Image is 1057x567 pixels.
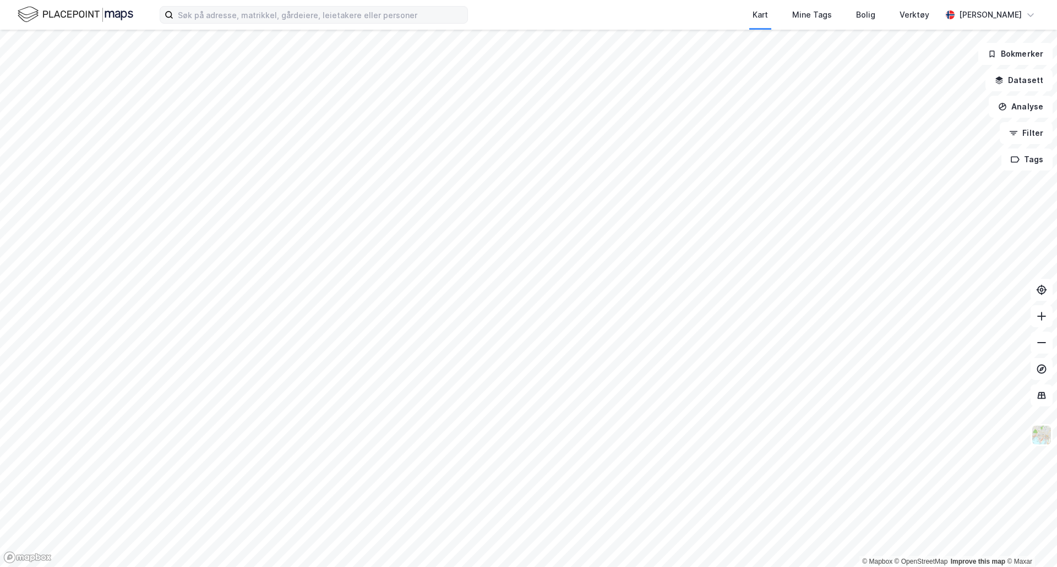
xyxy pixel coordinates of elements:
[1031,425,1052,445] img: Z
[895,558,948,565] a: OpenStreetMap
[900,8,929,21] div: Verktøy
[1002,514,1057,567] iframe: Chat Widget
[978,43,1053,65] button: Bokmerker
[985,69,1053,91] button: Datasett
[951,558,1005,565] a: Improve this map
[989,96,1053,118] button: Analyse
[856,8,875,21] div: Bolig
[3,551,52,564] a: Mapbox homepage
[1001,148,1053,170] button: Tags
[18,5,133,24] img: logo.f888ab2527a4732fd821a326f86c7f29.svg
[753,8,768,21] div: Kart
[173,7,467,23] input: Søk på adresse, matrikkel, gårdeiere, leietakere eller personer
[792,8,832,21] div: Mine Tags
[959,8,1022,21] div: [PERSON_NAME]
[862,558,892,565] a: Mapbox
[1000,122,1053,144] button: Filter
[1002,514,1057,567] div: Kontrollprogram for chat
